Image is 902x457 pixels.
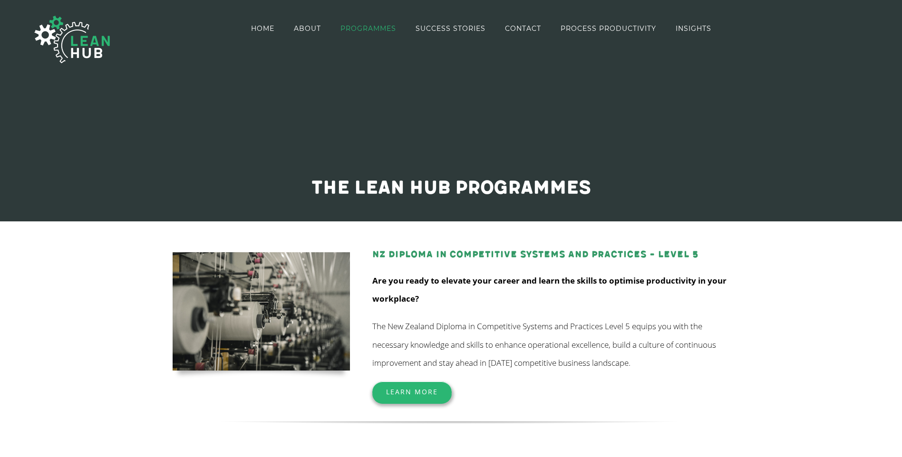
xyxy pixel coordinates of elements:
[251,1,711,56] nav: Main Menu
[311,177,591,199] span: The Lean Hub programmes
[386,387,438,396] span: Learn More
[505,1,541,56] a: CONTACT
[372,249,698,260] a: NZ Diploma in Competitive Systems and Practices – Level 5
[676,25,711,32] span: INSIGHTS
[340,25,396,32] span: PROGRAMMES
[561,25,656,32] span: PROCESS PRODUCTIVITY
[416,1,485,56] a: SUCCESS STORIES
[25,6,120,73] img: The Lean Hub | Optimising productivity with Lean Logo
[173,252,350,371] img: kevin-limbri-mBXQCNKbq7E-unsplash
[676,1,711,56] a: INSIGHTS
[340,1,396,56] a: PROGRAMMES
[372,381,452,402] a: Learn More
[372,321,716,368] span: The New Zealand Diploma in Competitive Systems and Practices Level 5 equips you with the necessar...
[505,25,541,32] span: CONTACT
[561,1,656,56] a: PROCESS PRODUCTIVITY
[372,275,727,304] strong: Are you ready to elevate your career and learn the skills to optimise productivity in your workpl...
[251,25,274,32] span: HOME
[416,25,485,32] span: SUCCESS STORIES
[251,1,274,56] a: HOME
[294,25,321,32] span: ABOUT
[294,1,321,56] a: ABOUT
